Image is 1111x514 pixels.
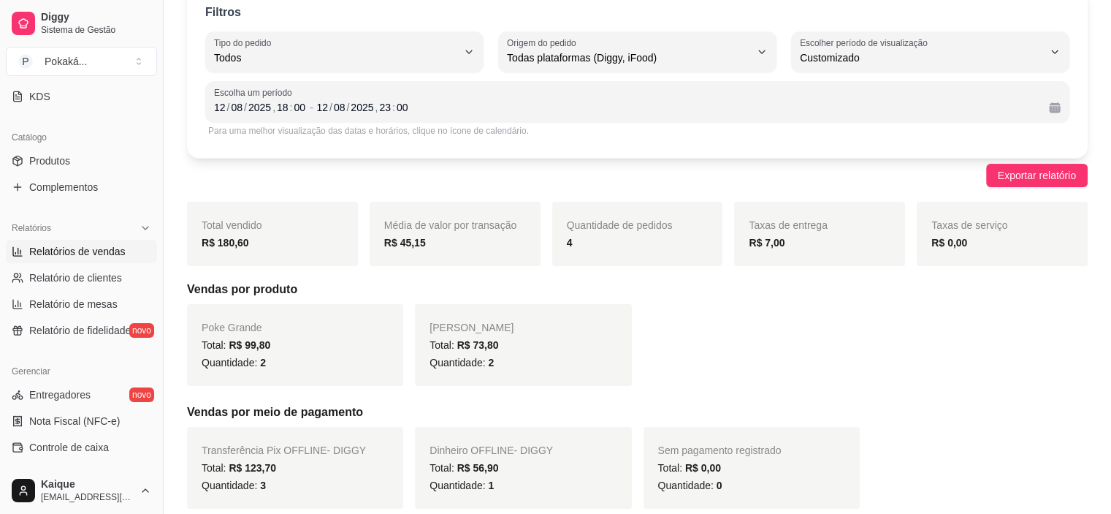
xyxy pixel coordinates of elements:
span: Exportar relatório [998,167,1076,184]
a: Produtos [6,149,157,173]
a: Controle de caixa [6,436,157,459]
div: : [289,100,294,115]
span: R$ 123,70 [229,462,276,474]
a: Nota Fiscal (NFC-e) [6,409,157,433]
button: Select a team [6,47,157,76]
span: Controle de caixa [29,440,109,455]
a: Controle de fiado [6,462,157,485]
button: Tipo do pedidoTodos [205,31,484,72]
span: Dinheiro OFFLINE - DIGGY [429,445,553,456]
div: / [328,100,334,115]
div: : [391,100,397,115]
p: Filtros [205,4,241,21]
div: minuto, Data final, [395,100,410,115]
span: Relatório de clientes [29,271,122,285]
span: Relatório de mesas [29,297,118,311]
span: Quantidade de pedidos [567,219,673,231]
div: Gerenciar [6,360,157,383]
a: KDS [6,85,157,108]
span: Total: [658,462,721,474]
span: P [18,54,33,69]
span: R$ 73,80 [457,339,499,351]
span: Quantidade: [202,480,266,491]
span: Poke Grande [202,322,262,333]
span: Total vendido [202,219,262,231]
div: hora, Data inicial, [275,100,290,115]
span: Escolha um período [214,87,1061,99]
span: Relatórios [12,222,51,234]
span: Sistema de Gestão [41,24,151,36]
div: , [373,100,379,115]
div: ano, Data final, [349,100,375,115]
button: Kaique[EMAIL_ADDRESS][DOMAIN_NAME] [6,473,157,508]
h5: Vendas por meio de pagamento [187,404,1088,421]
span: Produtos [29,154,70,168]
span: Total: [202,462,276,474]
div: hora, Data final, [378,100,392,115]
span: Total: [429,462,498,474]
div: / [226,100,232,115]
span: 0 [717,480,722,491]
button: Calendário [1043,96,1066,119]
span: 1 [488,480,494,491]
strong: R$ 45,15 [384,237,426,249]
span: 2 [260,357,266,369]
label: Tipo do pedido [214,37,276,49]
span: Transferência Pix OFFLINE - DIGGY [202,445,366,456]
span: Complementos [29,180,98,194]
span: R$ 0,00 [685,462,721,474]
div: ano, Data inicial, [247,100,272,115]
span: Quantidade: [429,480,494,491]
strong: 4 [567,237,573,249]
span: Todas plataformas (Diggy, iFood) [507,50,750,65]
div: minuto, Data inicial, [292,100,307,115]
span: [EMAIL_ADDRESS][DOMAIN_NAME] [41,491,134,503]
span: Média de valor por transação [384,219,516,231]
span: Quantidade: [429,357,494,369]
span: Diggy [41,11,151,24]
strong: R$ 7,00 [749,237,784,249]
strong: R$ 180,60 [202,237,249,249]
div: / [345,100,351,115]
label: Escolher período de visualização [800,37,932,49]
span: Sem pagamento registrado [658,445,782,456]
div: Data inicial [214,99,307,116]
span: Taxas de entrega [749,219,827,231]
button: Exportar relatório [986,164,1088,187]
span: Todos [214,50,457,65]
div: Para uma melhor visualização das datas e horários, clique no ícone de calendário. [208,125,1066,137]
div: mês, Data final, [332,100,347,115]
span: Nota Fiscal (NFC-e) [29,414,120,428]
span: 3 [260,480,266,491]
button: Escolher período de visualizaçãoCustomizado [791,31,1069,72]
span: Quantidade: [202,357,266,369]
div: / [243,100,248,115]
div: dia, Data final, [315,100,329,115]
span: KDS [29,89,50,104]
span: Taxas de serviço [931,219,1007,231]
span: Controle de fiado [29,466,107,481]
span: R$ 56,90 [457,462,499,474]
div: Catálogo [6,126,157,149]
a: Relatório de fidelidadenovo [6,319,157,342]
div: , [271,100,277,115]
h5: Vendas por produto [187,281,1088,298]
span: Entregadores [29,388,91,402]
div: mês, Data inicial, [229,100,244,115]
button: Origem do pedidoTodas plataformas (Diggy, iFood) [498,31,776,72]
div: Data final [316,99,1037,116]
a: Relatórios de vendas [6,240,157,263]
label: Origem do pedido [507,37,581,49]
div: Pokaká ... [45,54,87,69]
div: dia, Data inicial, [213,100,227,115]
strong: R$ 0,00 [931,237,967,249]
span: Total: [202,339,270,351]
span: Customizado [800,50,1043,65]
a: Relatório de mesas [6,292,157,316]
span: Total: [429,339,498,351]
a: DiggySistema de Gestão [6,6,157,41]
span: Kaique [41,478,134,491]
span: 2 [488,357,494,369]
span: Relatórios de vendas [29,244,126,259]
a: Complementos [6,175,157,199]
